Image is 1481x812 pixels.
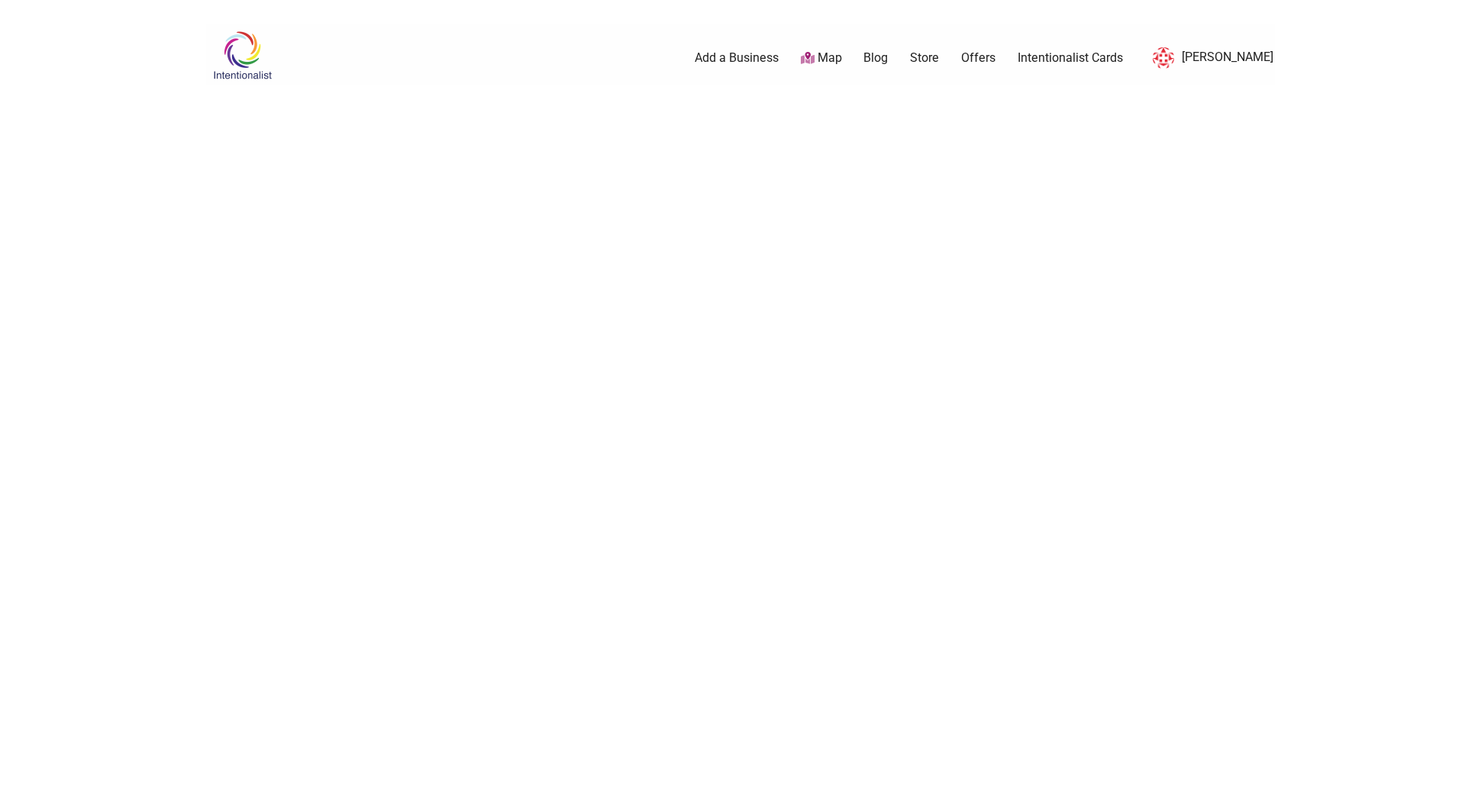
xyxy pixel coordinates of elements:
[801,50,842,67] a: Map
[961,50,995,66] a: Offers
[695,50,779,66] a: Add a Business
[206,31,279,80] img: Intentionalist
[910,50,939,66] a: Store
[1145,44,1273,72] a: [PERSON_NAME]
[863,50,888,66] a: Blog
[1018,50,1123,66] a: Intentionalist Cards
